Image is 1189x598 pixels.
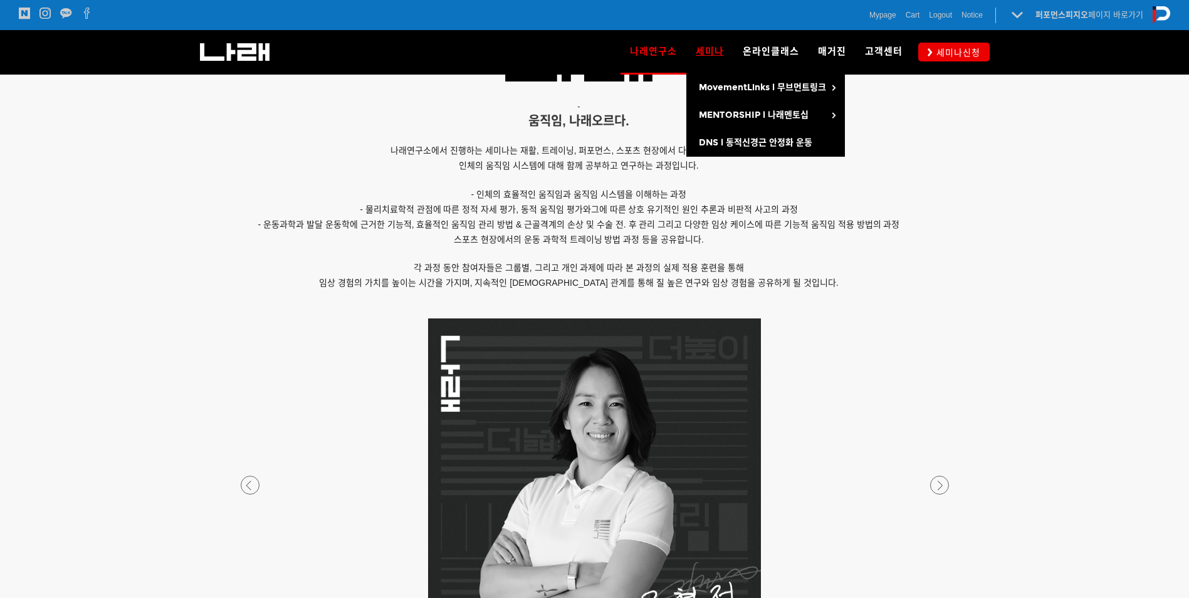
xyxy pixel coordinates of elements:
a: 나래연구소 [621,30,686,74]
span: 고객센터 [865,46,903,57]
strong: 퍼포먼스피지오 [1035,10,1088,19]
a: Notice [961,9,983,21]
a: 고객센터 [856,30,912,74]
a: Mypage [869,9,896,21]
span: 나래연구소에서 진행하는 세미나는 재활, 트레이닝, 퍼포먼스, 스포츠 현장에서 다년간 얻은 경험을 통해 [390,145,767,155]
a: 퍼포먼스피지오페이지 바로가기 [1035,10,1143,19]
span: MovementLinks l 무브먼트링크 [699,82,826,93]
a: 매거진 [809,30,856,74]
a: Cart [906,9,920,21]
span: 온라인클래스 [743,46,799,57]
span: 매거진 [818,46,846,57]
a: 세미나 [686,30,733,74]
span: 세미나신청 [933,46,980,59]
span: MENTORSHIP l 나래멘토십 [699,110,809,120]
span: - 인체의 효율적인 움직임과 움직임 시스템을 이해하는 과정 [471,189,687,199]
span: 나래연구소 [630,41,677,61]
a: MENTORSHIP l 나래멘토십 [686,102,845,129]
span: 스포츠 현장에서의 운동 과학적 트레이닝 방법 과정 등을 공유합니다. [454,234,704,244]
p: - [203,100,955,113]
span: 세미나 [696,46,724,57]
a: 온라인클래스 [733,30,809,74]
a: 세미나신청 [918,43,990,61]
span: 각 과정 동안 참여자들은 그룹별, 그리고 개인 과제에 따라 본 과정의 실제 적용 훈련을 통해 [414,263,743,273]
span: 그에 따른 상호 유기적인 원인 추론과 비판적 사고의 과정 [591,204,798,214]
span: 인체의 움직임 시스템에 대해 함께 공부하고 연구하는 과정입니다. [459,160,698,170]
a: Logout [929,9,952,21]
a: MovementLinks l 무브먼트링크 [686,74,845,102]
span: 움직임, 나래오르다. [528,114,629,128]
span: - 물리치료학적 관점에 따른 정적 자세 평가, 동적 움직임 평가와 [360,204,591,214]
span: DNS l 동적신경근 안정화 운동 [699,137,812,148]
span: - 운동과학과 발달 운동학에 근거한 기능적, 효율적인 움직임 관리 방법 & 근골격계의 손상 및 수술 전. 후 관리 그리고 다양한 임상 케이스에 따른 기능적 움직임 적용 방법의 과정 [258,219,900,229]
span: 임상 경험의 가치를 높이는 시간을 가지며, 지속적인 [DEMOGRAPHIC_DATA] 관계를 통해 질 높은 연구와 임상 경험을 공유하게 될 것입니다. [319,278,839,288]
a: DNS l 동적신경근 안정화 운동 [686,129,845,157]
